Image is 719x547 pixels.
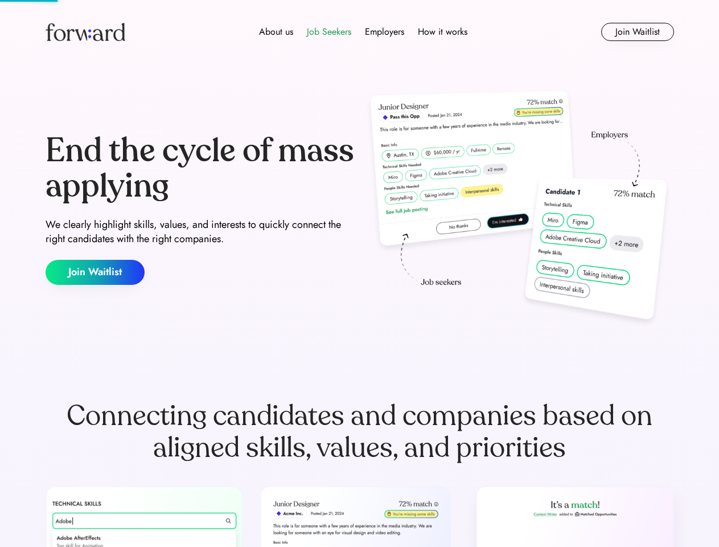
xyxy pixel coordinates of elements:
[365,25,404,39] div: Employers
[46,400,674,464] div: Connecting candidates and companies based on aligned skills, values, and priorities
[418,25,467,39] div: How it works
[601,23,674,41] button: Join Waitlist
[46,133,355,203] div: End the cycle of mass applying
[46,218,355,246] div: We clearly highlight skills, values, and interests to quickly connect the right candidates with t...
[46,23,125,41] img: Forward logo
[46,260,145,285] button: Join Waitlist
[364,87,674,332] img: hero-image.png
[307,25,351,39] div: Job Seekers
[259,25,293,39] div: About us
